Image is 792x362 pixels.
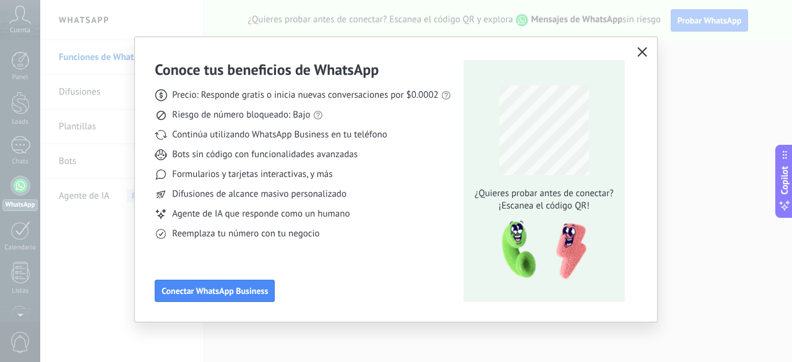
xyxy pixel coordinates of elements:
img: qr-pic-1x.png [491,217,589,283]
span: Reemplaza tu número con tu negocio [172,228,319,240]
span: Difusiones de alcance masivo personalizado [172,188,346,200]
span: Riesgo de número bloqueado: Bajo [172,109,310,121]
span: Conectar WhatsApp Business [161,287,268,295]
h3: Conoce tus beneficios de WhatsApp [155,60,379,79]
span: Formularios y tarjetas interactivas, y más [172,168,332,181]
span: Agente de IA que responde como un humano [172,208,350,220]
span: ¿Quieres probar antes de conectar? [471,187,617,200]
button: Conectar WhatsApp Business [155,280,275,302]
span: Continúa utilizando WhatsApp Business en tu teléfono [172,129,387,141]
span: ¡Escanea el código QR! [471,200,617,212]
span: Precio: Responde gratis o inicia nuevas conversaciones por $0.0002 [172,89,439,101]
span: Bots sin código con funcionalidades avanzadas [172,149,358,161]
span: Copilot [778,166,791,194]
